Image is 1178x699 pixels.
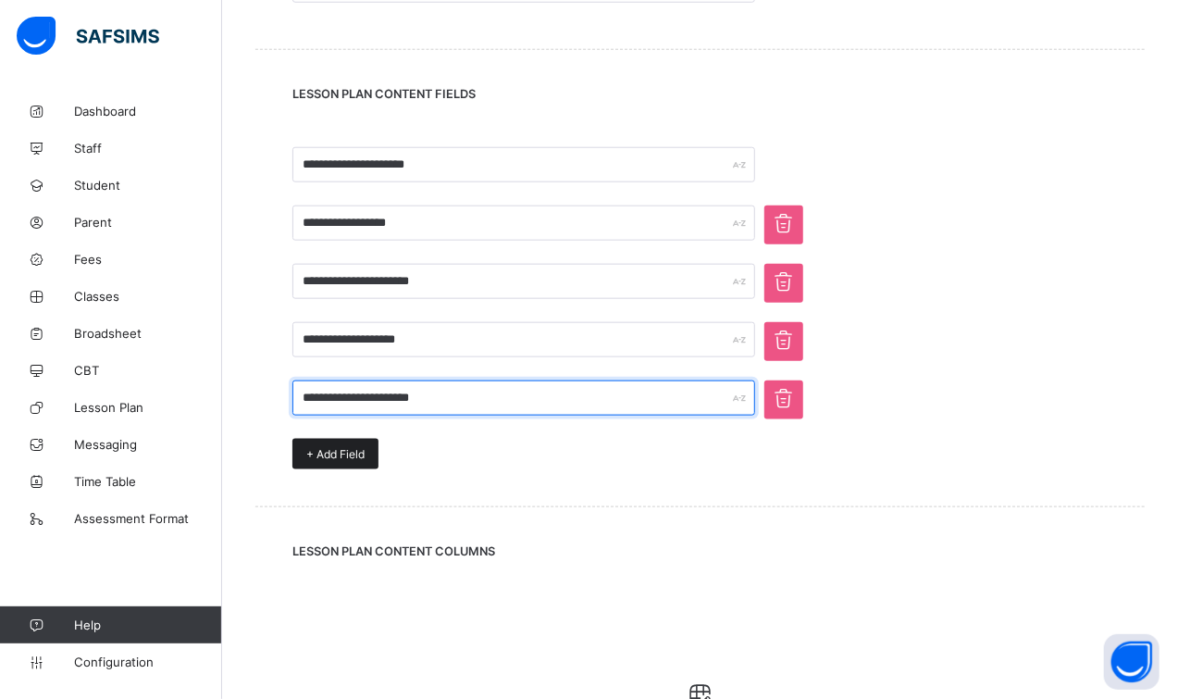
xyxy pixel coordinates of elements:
[74,655,221,669] span: Configuration
[74,104,222,119] span: Dashboard
[74,437,222,452] span: Messaging
[292,544,1108,558] span: LESSON PLAN CONTENT COLUMNS
[74,618,221,632] span: Help
[74,400,222,415] span: Lesson Plan
[74,215,222,230] span: Parent
[74,252,222,267] span: Fees
[1104,634,1159,690] button: Open asap
[74,474,222,489] span: Time Table
[74,326,222,341] span: Broadsheet
[74,363,222,378] span: CBT
[74,289,222,304] span: Classes
[292,87,1108,101] span: LESSON PLAN CONTENT FIELDS
[74,511,222,526] span: Assessment Format
[306,447,365,461] span: + Add Field
[74,141,222,156] span: Staff
[74,178,222,193] span: Student
[17,17,159,56] img: safsims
